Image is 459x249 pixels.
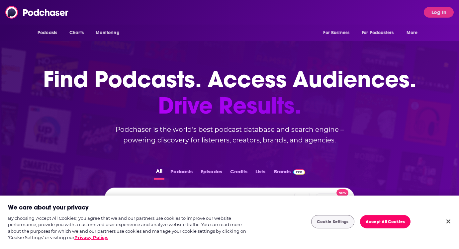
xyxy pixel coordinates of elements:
button: open menu [357,27,403,39]
img: Podchaser - Follow, Share and Rate Podcasts [5,6,69,19]
span: Monitoring [96,28,119,38]
span: Ctrl K [294,193,310,203]
h2: We care about your privacy [8,204,89,212]
span: For Podcasters [362,28,394,38]
img: Podchaser Pro [293,169,305,175]
button: Lists [253,167,267,180]
button: Credits [228,167,249,180]
a: More information about your privacy, opens in a new tab [74,235,108,240]
button: Episodes [199,167,224,180]
a: BrandsPodchaser Pro [274,167,305,180]
span: Charts [69,28,84,38]
button: open menu [319,27,358,39]
h1: Find Podcasts. Access Audiences. [43,66,416,119]
span: More [407,28,418,38]
div: Search podcasts, credits, & more... [105,188,354,207]
a: Charts [65,27,88,39]
button: All [154,167,164,180]
button: Podcasts [168,167,195,180]
button: Open AdvancedNew [315,194,349,202]
button: Log In [424,7,454,18]
span: Podcasts [38,28,57,38]
button: open menu [91,27,128,39]
button: open menu [33,27,66,39]
span: New [336,189,348,196]
button: Close [441,214,456,229]
button: open menu [402,27,426,39]
span: Drive Results. [43,93,416,119]
h2: Podchaser is the world’s best podcast database and search engine – powering discovery for listene... [97,124,362,145]
input: Search podcasts, credits, & more... [123,192,294,203]
button: Cookie Settings [311,215,354,228]
button: Accept All Cookies [360,215,411,228]
span: For Business [323,28,349,38]
div: By choosing 'Accept All Cookies', you agree that we and our partners use cookies to improve our w... [8,215,252,241]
